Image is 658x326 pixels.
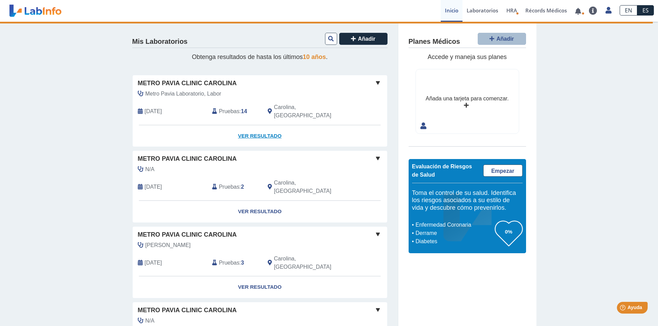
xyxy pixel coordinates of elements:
a: ES [637,5,654,16]
span: HRA [506,7,517,14]
li: Enfermedad Coronaria [414,221,495,229]
a: Empezar [483,165,523,177]
div: : [207,179,263,195]
span: Pruebas [219,259,239,267]
span: 2024-11-19 [145,259,162,267]
a: EN [620,5,637,16]
span: 10 años [303,53,326,60]
span: 2024-11-20 [145,183,162,191]
span: N/A [145,317,155,325]
b: 3 [241,260,244,266]
span: Pruebas [219,183,239,191]
h4: Mis Laboratorios [132,38,188,46]
b: 14 [241,108,247,114]
span: Metro Pavia Laboratorio, Labor [145,90,221,98]
span: Carolina, PR [274,179,350,195]
button: Añadir [478,33,526,45]
li: Derrame [414,229,495,237]
div: : [207,103,263,120]
a: Ver Resultado [133,276,387,298]
h3: 0% [495,227,523,236]
iframe: Help widget launcher [597,299,650,318]
h5: Toma el control de su salud. Identifica los riesgos asociados a su estilo de vida y descubre cómo... [412,189,523,212]
span: Metro Pavia Clinic Carolina [138,79,237,88]
a: Ver Resultado [133,201,387,223]
span: Obtenga resultados de hasta los últimos . [192,53,327,60]
span: 2025-09-12 [145,107,162,116]
span: Metro Pavia Clinic Carolina [138,306,237,315]
span: Metro Pavia Clinic Carolina [138,230,237,239]
span: N/A [145,165,155,174]
span: Añadir [496,36,514,42]
span: Metro Pavia Clinic Carolina [138,154,237,164]
li: Diabetes [414,237,495,246]
span: Añadir [358,36,375,42]
button: Añadir [339,33,388,45]
span: Accede y maneja sus planes [428,53,507,60]
b: 2 [241,184,244,190]
span: Carolina, PR [274,255,350,271]
span: Empezar [491,168,514,174]
h4: Planes Médicos [409,38,460,46]
a: Ver Resultado [133,125,387,147]
div: : [207,255,263,271]
span: Carolina, PR [274,103,350,120]
div: Añada una tarjeta para comenzar. [426,95,508,103]
span: Almonte, Cesar [145,241,191,249]
span: Pruebas [219,107,239,116]
span: Evaluación de Riesgos de Salud [412,164,472,178]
